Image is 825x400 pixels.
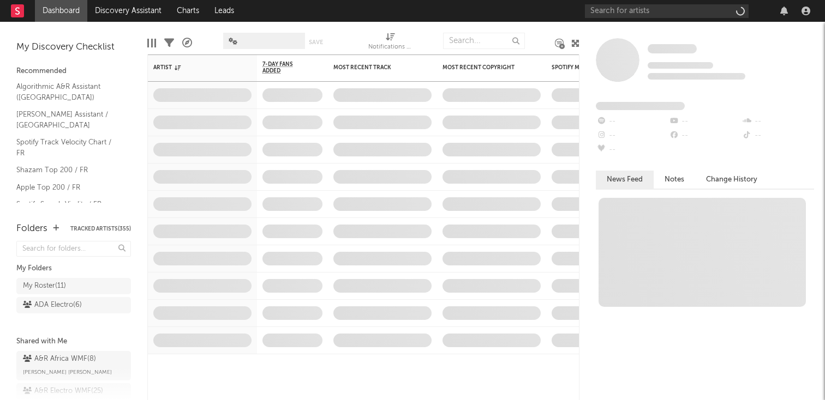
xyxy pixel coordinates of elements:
[153,64,235,71] div: Artist
[668,129,741,143] div: --
[695,171,768,189] button: Change History
[648,44,697,53] span: Some Artist
[16,164,120,176] a: Shazam Top 200 / FR
[654,171,695,189] button: Notes
[16,241,131,257] input: Search for folders...
[16,351,131,380] a: A&R Africa WMF(8)[PERSON_NAME] [PERSON_NAME]
[16,81,120,103] a: Algorithmic A&R Assistant ([GEOGRAPHIC_DATA])
[16,136,120,159] a: Spotify Track Velocity Chart / FR
[668,114,741,129] div: --
[16,181,120,193] a: Apple Top 200 / FR
[182,27,192,59] div: A&R Pipeline
[648,62,713,69] span: Tracking Since: [DATE]
[16,41,131,54] div: My Discovery Checklist
[23,385,103,398] div: A&R Electro WMF ( 25 )
[742,129,814,143] div: --
[164,27,174,59] div: Filters
[596,102,685,110] span: Fans Added by Platform
[648,44,697,54] a: Some Artist
[596,143,668,157] div: --
[16,297,131,313] a: ADA Electro(6)
[147,27,156,59] div: Edit Columns
[262,61,306,74] span: 7-Day Fans Added
[23,280,66,293] div: My Roster ( 11 )
[552,64,633,71] div: Spotify Monthly Listeners
[16,198,120,210] a: Spotify Search Virality / FR
[443,64,524,71] div: Most Recent Copyright
[16,262,131,275] div: My Folders
[16,335,131,348] div: Shared with Me
[23,366,112,379] span: [PERSON_NAME] [PERSON_NAME]
[596,114,668,129] div: --
[585,4,749,18] input: Search for artists
[23,299,82,312] div: ADA Electro ( 6 )
[16,65,131,78] div: Recommended
[23,353,96,366] div: A&R Africa WMF ( 8 )
[16,108,120,131] a: [PERSON_NAME] Assistant / [GEOGRAPHIC_DATA]
[596,171,654,189] button: News Feed
[368,27,412,59] div: Notifications (Artist)
[368,41,412,54] div: Notifications (Artist)
[70,226,131,232] button: Tracked Artists(355)
[309,39,323,45] button: Save
[742,114,814,129] div: --
[333,64,415,71] div: Most Recent Track
[16,222,47,235] div: Folders
[648,73,745,80] span: 0 fans last week
[443,33,525,49] input: Search...
[16,278,131,294] a: My Roster(11)
[596,129,668,143] div: --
